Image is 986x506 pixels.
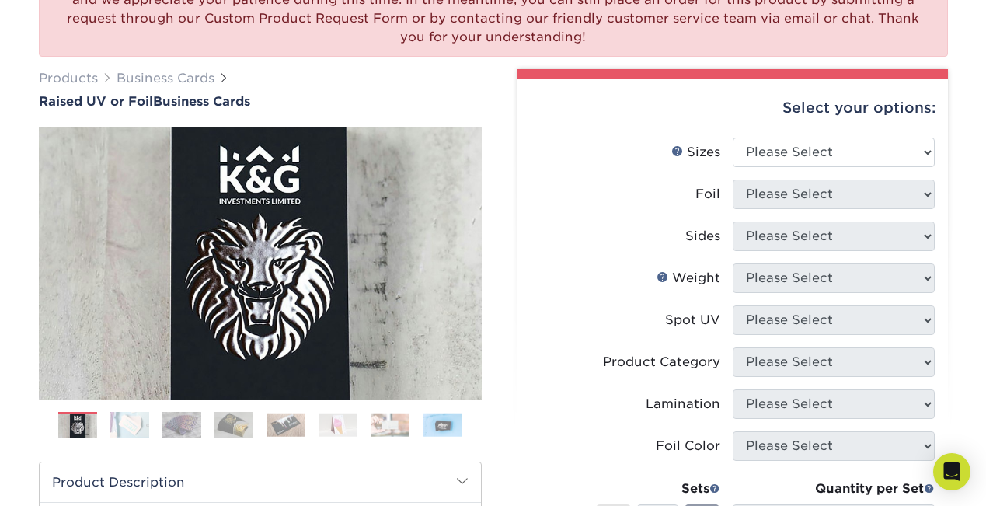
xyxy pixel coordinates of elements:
[695,185,720,204] div: Foil
[214,411,253,438] img: Business Cards 04
[603,353,720,372] div: Product Category
[671,143,720,162] div: Sizes
[39,94,153,109] span: Raised UV or Foil
[646,395,720,414] div: Lamination
[319,413,357,437] img: Business Cards 06
[117,71,214,85] a: Business Cards
[110,411,149,438] img: Business Cards 02
[657,269,720,288] div: Weight
[162,411,201,438] img: Business Cards 03
[423,413,462,437] img: Business Cards 08
[39,71,98,85] a: Products
[267,413,305,437] img: Business Cards 05
[665,311,720,330] div: Spot UV
[596,480,720,498] div: Sets
[39,94,482,109] a: Raised UV or FoilBusiness Cards
[530,79,935,138] div: Select your options:
[39,42,482,485] img: Raised UV or Foil 01
[685,227,720,246] div: Sides
[656,437,720,455] div: Foil Color
[371,413,409,437] img: Business Cards 07
[58,407,97,445] img: Business Cards 01
[933,453,970,490] div: Open Intercom Messenger
[39,94,482,109] h1: Business Cards
[40,462,481,502] h2: Product Description
[733,480,935,498] div: Quantity per Set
